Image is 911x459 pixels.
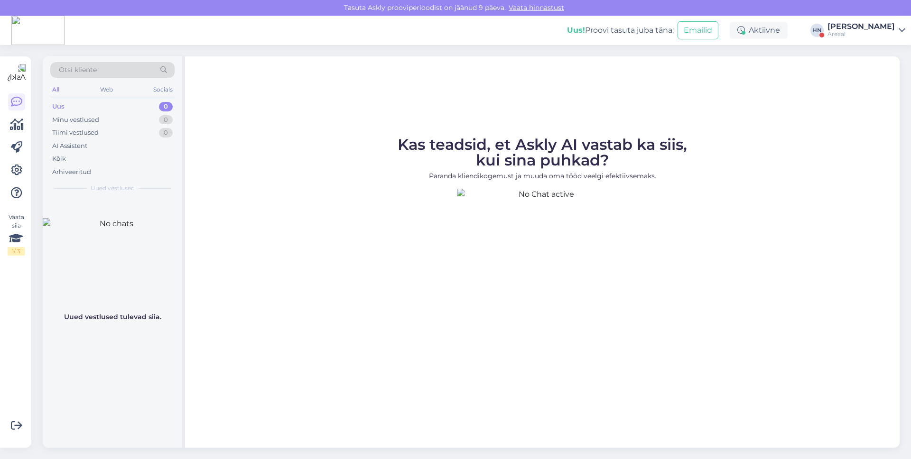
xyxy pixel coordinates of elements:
[457,189,628,359] img: No Chat active
[52,128,99,138] div: Tiimi vestlused
[398,135,687,169] span: Kas teadsid, et Askly AI vastab ka siis, kui sina puhkad?
[52,141,87,151] div: AI Assistent
[827,23,895,30] div: [PERSON_NAME]
[59,65,97,75] span: Otsi kliente
[98,83,115,96] div: Web
[43,218,182,303] img: No chats
[159,115,173,125] div: 0
[91,184,135,193] span: Uued vestlused
[52,154,66,164] div: Kõik
[8,247,25,256] div: 1 / 3
[810,24,824,37] div: HN
[827,23,905,38] a: [PERSON_NAME]Areaal
[151,83,175,96] div: Socials
[8,213,25,256] div: Vaata siia
[398,171,687,181] p: Paranda kliendikogemust ja muuda oma tööd veelgi efektiivsemaks.
[567,26,585,35] b: Uus!
[64,312,161,322] p: Uued vestlused tulevad siia.
[52,115,99,125] div: Minu vestlused
[506,3,567,12] a: Vaata hinnastust
[678,21,718,39] button: Emailid
[827,30,895,38] div: Areaal
[159,102,173,111] div: 0
[50,83,61,96] div: All
[730,22,788,39] div: Aktiivne
[567,25,674,36] div: Proovi tasuta juba täna:
[8,64,26,82] img: Askly Logo
[52,167,91,177] div: Arhiveeritud
[159,128,173,138] div: 0
[52,102,65,111] div: Uus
